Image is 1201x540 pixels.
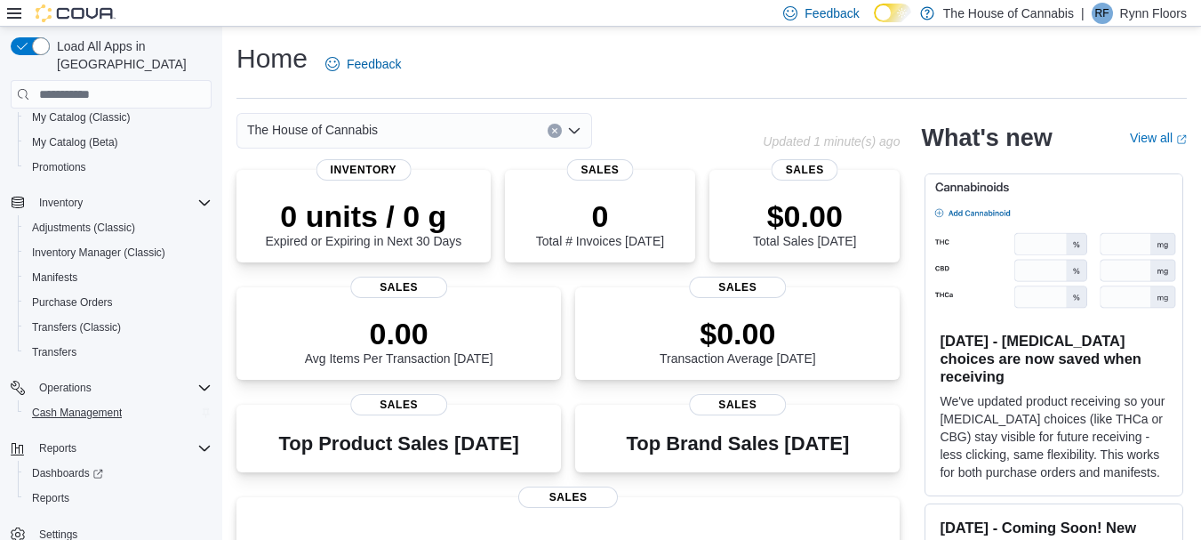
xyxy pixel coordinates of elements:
[18,461,219,486] a: Dashboards
[18,315,219,340] button: Transfers (Classic)
[25,402,129,423] a: Cash Management
[940,392,1168,481] p: We've updated product receiving so your [MEDICAL_DATA] choices (like THCa or CBG) stay visible fo...
[25,317,128,338] a: Transfers (Classic)
[50,37,212,73] span: Load All Apps in [GEOGRAPHIC_DATA]
[25,402,212,423] span: Cash Management
[350,394,448,415] span: Sales
[753,198,856,248] div: Total Sales [DATE]
[32,246,165,260] span: Inventory Manager (Classic)
[660,316,816,351] p: $0.00
[39,441,76,455] span: Reports
[940,332,1168,385] h3: [DATE] - [MEDICAL_DATA] choices are now saved when receiving
[25,342,212,363] span: Transfers
[18,215,219,240] button: Adjustments (Classic)
[32,438,84,459] button: Reports
[4,375,219,400] button: Operations
[32,270,77,285] span: Manifests
[25,267,212,288] span: Manifests
[32,135,118,149] span: My Catalog (Beta)
[39,381,92,395] span: Operations
[25,463,212,484] span: Dashboards
[25,242,172,263] a: Inventory Manager (Classic)
[18,130,219,155] button: My Catalog (Beta)
[32,438,212,459] span: Reports
[32,377,212,399] span: Operations
[25,292,212,313] span: Purchase Orders
[18,265,219,290] button: Manifests
[772,159,838,181] span: Sales
[25,107,138,128] a: My Catalog (Classic)
[25,317,212,338] span: Transfers (Classic)
[32,377,99,399] button: Operations
[689,394,787,415] span: Sales
[1081,3,1085,24] p: |
[536,198,664,248] div: Total # Invoices [DATE]
[25,157,212,178] span: Promotions
[278,433,518,455] h3: Top Product Sales [DATE]
[350,277,448,298] span: Sales
[874,22,875,23] span: Dark Mode
[25,157,93,178] a: Promotions
[32,406,122,420] span: Cash Management
[567,124,581,138] button: Open list of options
[32,466,103,480] span: Dashboards
[18,240,219,265] button: Inventory Manager (Classic)
[32,295,113,310] span: Purchase Orders
[32,345,76,359] span: Transfers
[874,4,911,22] input: Dark Mode
[347,55,401,73] span: Feedback
[763,134,900,149] p: Updated 1 minute(s) ago
[32,320,121,334] span: Transfers (Classic)
[247,119,378,141] span: The House of Cannabis
[25,242,212,263] span: Inventory Manager (Classic)
[305,316,493,366] div: Avg Items Per Transaction [DATE]
[32,192,212,214] span: Inventory
[18,400,219,425] button: Cash Management
[32,192,90,214] button: Inventory
[753,198,856,234] p: $0.00
[305,316,493,351] p: 0.00
[1092,3,1113,24] div: Rynn Floors
[1120,3,1187,24] p: Rynn Floors
[518,487,618,508] span: Sales
[318,46,408,82] a: Feedback
[25,267,84,288] a: Manifests
[18,340,219,365] button: Transfers
[1176,134,1187,145] svg: External link
[689,277,787,298] span: Sales
[25,217,142,238] a: Adjustments (Classic)
[25,463,110,484] a: Dashboards
[548,124,562,138] button: Clear input
[316,159,412,181] span: Inventory
[626,433,849,455] h3: Top Brand Sales [DATE]
[25,107,212,128] span: My Catalog (Classic)
[18,105,219,130] button: My Catalog (Classic)
[25,292,120,313] a: Purchase Orders
[921,124,1052,152] h2: What's new
[18,486,219,511] button: Reports
[25,132,212,153] span: My Catalog (Beta)
[805,4,859,22] span: Feedback
[265,198,461,248] div: Expired or Expiring in Next 30 Days
[4,190,219,215] button: Inventory
[32,491,69,505] span: Reports
[36,4,116,22] img: Cova
[18,155,219,180] button: Promotions
[4,436,219,461] button: Reports
[25,342,84,363] a: Transfers
[32,221,135,235] span: Adjustments (Classic)
[236,41,308,77] h1: Home
[18,290,219,315] button: Purchase Orders
[25,217,212,238] span: Adjustments (Classic)
[265,198,461,234] p: 0 units / 0 g
[39,196,83,210] span: Inventory
[566,159,633,181] span: Sales
[943,3,1074,24] p: The House of Cannabis
[25,132,125,153] a: My Catalog (Beta)
[25,488,76,509] a: Reports
[1130,131,1187,145] a: View allExternal link
[1095,3,1109,24] span: RF
[25,488,212,509] span: Reports
[660,316,816,366] div: Transaction Average [DATE]
[32,160,86,174] span: Promotions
